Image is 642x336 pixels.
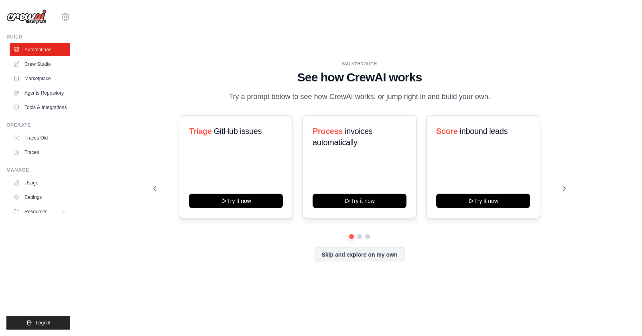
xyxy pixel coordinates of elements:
[10,72,70,85] a: Marketplace
[225,91,494,103] p: Try a prompt below to see how CrewAI works, or jump right in and build your own.
[313,127,343,136] span: Process
[189,194,283,208] button: Try it now
[436,127,458,136] span: Score
[10,58,70,71] a: Crew Studio
[6,9,47,24] img: Logo
[460,127,508,136] span: inbound leads
[189,127,212,136] span: Triage
[10,43,70,56] a: Automations
[10,191,70,204] a: Settings
[313,194,406,208] button: Try it now
[36,320,51,326] span: Logout
[10,205,70,218] button: Resources
[6,34,70,40] div: Build
[153,70,565,85] h1: See how CrewAI works
[153,61,565,67] div: WALKTHROUGH
[10,146,70,159] a: Traces
[10,132,70,144] a: Traces Old
[10,101,70,114] a: Tools & Integrations
[6,122,70,128] div: Operate
[10,176,70,189] a: Usage
[6,167,70,173] div: Manage
[6,316,70,330] button: Logout
[436,194,530,208] button: Try it now
[214,127,262,136] span: GitHub issues
[315,247,404,262] button: Skip and explore on my own
[24,208,47,215] span: Resources
[10,87,70,99] a: Agents Repository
